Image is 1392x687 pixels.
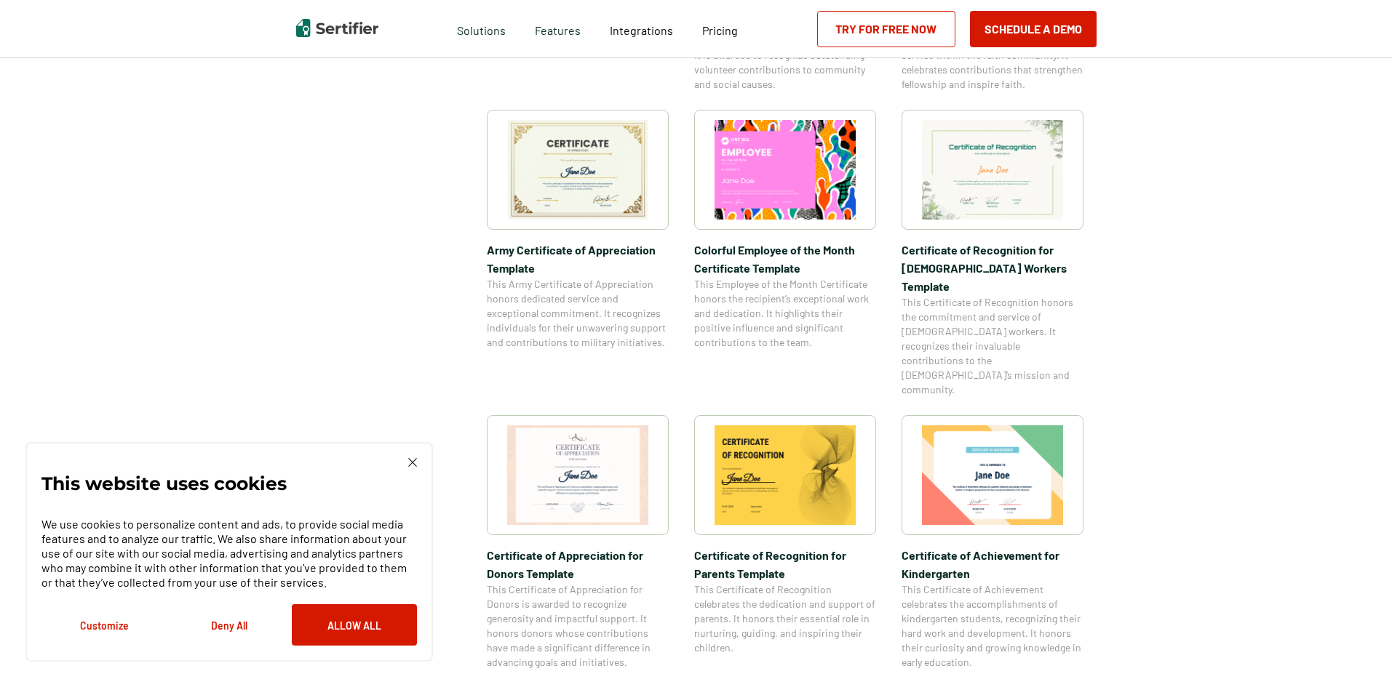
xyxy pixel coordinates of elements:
[457,20,506,38] span: Solutions
[694,277,876,350] span: This Employee of the Month Certificate honors the recipient’s exceptional work and dedication. It...
[296,19,378,37] img: Sertifier | Digital Credentialing Platform
[902,546,1083,582] span: Certificate of Achievement for Kindergarten
[487,415,669,670] a: Certificate of Appreciation for Donors​ TemplateCertificate of Appreciation for Donors​ TemplateT...
[487,546,669,582] span: Certificate of Appreciation for Donors​ Template
[702,20,738,38] a: Pricing
[922,120,1063,220] img: Certificate of Recognition for Church Workers Template
[902,110,1083,397] a: Certificate of Recognition for Church Workers TemplateCertificate of Recognition for [DEMOGRAPHIC...
[41,517,417,590] p: We use cookies to personalize content and ads, to provide social media features and to analyze ou...
[487,582,669,670] span: This Certificate of Appreciation for Donors is awarded to recognize generosity and impactful supp...
[487,277,669,350] span: This Army Certificate of Appreciation honors dedicated service and exceptional commitment. It rec...
[535,20,581,38] span: Features
[507,120,648,220] img: Army Certificate of Appreciation​ Template
[902,295,1083,397] span: This Certificate of Recognition honors the commitment and service of [DEMOGRAPHIC_DATA] workers. ...
[694,546,876,582] span: Certificate of Recognition for Parents Template
[715,425,856,525] img: Certificate of Recognition for Parents Template
[1319,617,1392,687] iframe: Chat Widget
[487,241,669,277] span: Army Certificate of Appreciation​ Template
[715,120,856,220] img: Colorful Employee of the Month Certificate Template
[167,604,292,646] button: Deny All
[817,11,955,47] a: Try for Free Now
[902,415,1083,670] a: Certificate of Achievement for KindergartenCertificate of Achievement for KindergartenThis Certif...
[694,241,876,277] span: Colorful Employee of the Month Certificate Template
[292,604,417,646] button: Allow All
[41,476,287,491] p: This website uses cookies
[694,110,876,397] a: Colorful Employee of the Month Certificate TemplateColorful Employee of the Month Certificate Tem...
[408,458,417,467] img: Cookie Popup Close
[610,20,673,38] a: Integrations
[694,582,876,655] span: This Certificate of Recognition celebrates the dedication and support of parents. It honors their...
[902,582,1083,670] span: This Certificate of Achievement celebrates the accomplishments of kindergarten students, recogniz...
[970,11,1097,47] button: Schedule a Demo
[610,23,673,37] span: Integrations
[507,425,648,525] img: Certificate of Appreciation for Donors​ Template
[702,23,738,37] span: Pricing
[902,241,1083,295] span: Certificate of Recognition for [DEMOGRAPHIC_DATA] Workers Template
[922,425,1063,525] img: Certificate of Achievement for Kindergarten
[487,110,669,397] a: Army Certificate of Appreciation​ TemplateArmy Certificate of Appreciation​ TemplateThis Army Cer...
[694,415,876,670] a: Certificate of Recognition for Parents TemplateCertificate of Recognition for Parents TemplateThi...
[41,604,167,646] button: Customize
